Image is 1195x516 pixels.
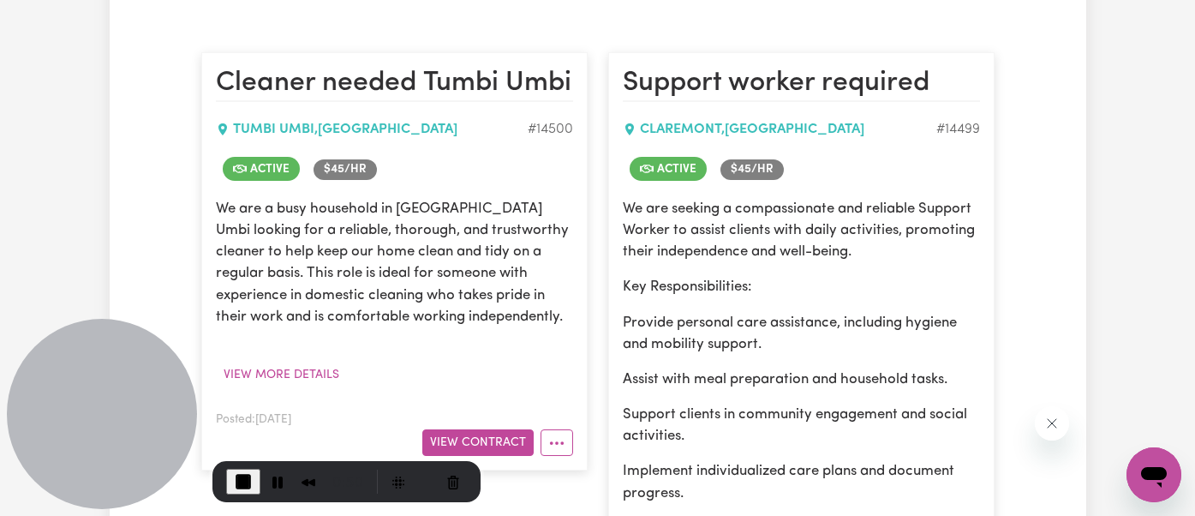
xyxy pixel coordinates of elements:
[623,276,980,297] p: Key Responsibilities:
[623,460,980,503] p: Implement individualized care plans and document progress.
[720,159,784,180] span: Job rate per hour
[623,67,980,101] h2: Support worker required
[216,414,291,425] span: Posted: [DATE]
[223,157,300,181] span: Job is active
[630,157,707,181] span: Job is active
[314,159,377,180] span: Job rate per hour
[623,119,936,140] div: CLAREMONT , [GEOGRAPHIC_DATA]
[10,12,104,26] span: Need any help?
[216,362,347,388] button: View more details
[936,119,980,140] div: Job ID #14499
[623,369,980,390] p: Assist with meal preparation and household tasks.
[216,67,573,101] h2: Cleaner needed Tumbi Umbi
[528,119,573,140] div: Job ID #14500
[623,404,980,447] p: Support clients in community engagement and social activities.
[623,312,980,355] p: Provide personal care assistance, including hygiene and mobility support.
[216,119,528,140] div: TUMBI UMBI , [GEOGRAPHIC_DATA]
[216,198,573,327] p: We are a busy household in [GEOGRAPHIC_DATA] Umbi looking for a reliable, thorough, and trustwort...
[1035,406,1069,441] iframe: Close message
[422,429,534,456] button: View Contract
[541,429,573,456] button: More options
[1126,447,1181,502] iframe: Button to launch messaging window
[623,198,980,263] p: We are seeking a compassionate and reliable Support Worker to assist clients with daily activitie...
